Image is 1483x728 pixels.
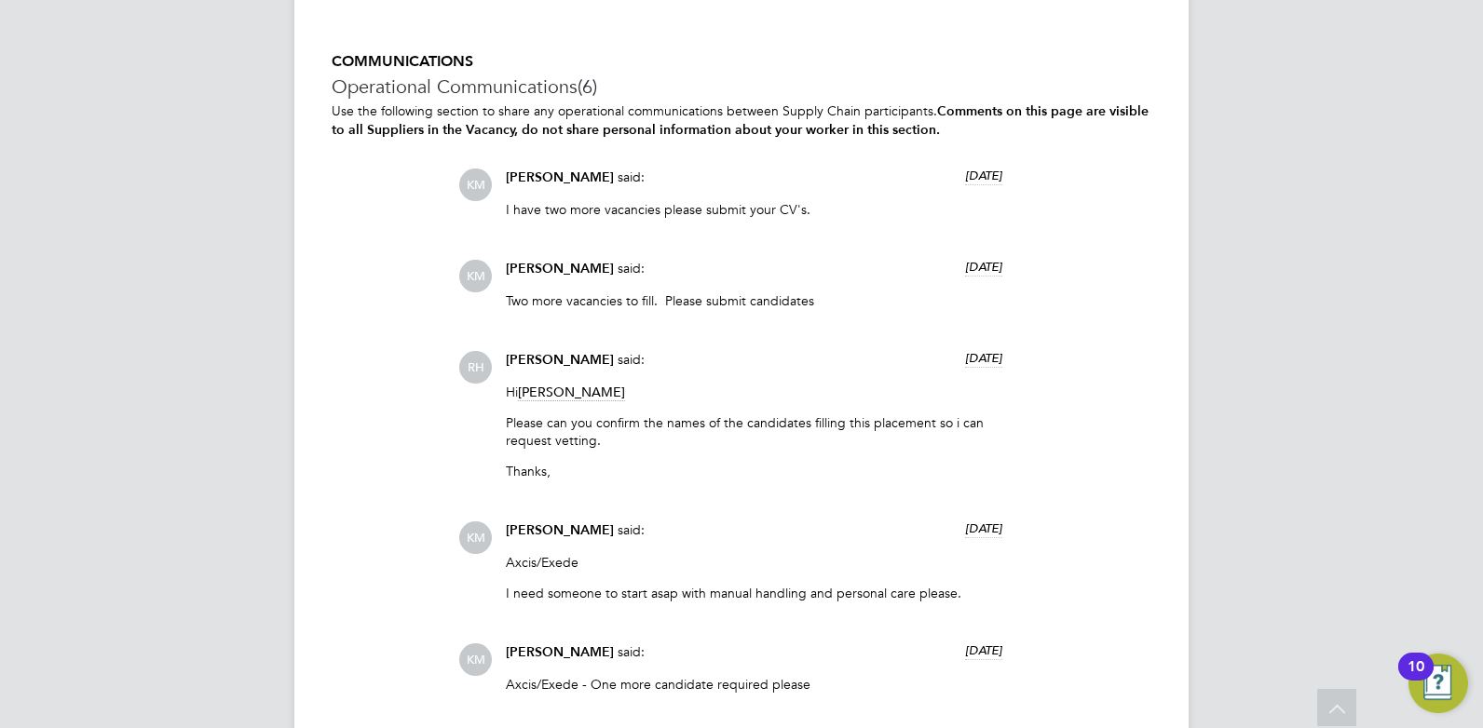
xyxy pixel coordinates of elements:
[618,169,645,185] span: said:
[506,352,614,368] span: [PERSON_NAME]
[332,74,1151,99] h3: Operational Communications
[459,521,492,554] span: KM
[965,642,1002,658] span: [DATE]
[332,103,1149,137] b: Comments on this page are visible to all Suppliers in the Vacancy, do not share personal informat...
[459,351,492,384] span: RH
[618,643,645,660] span: said:
[1408,654,1468,713] button: Open Resource Center, 10 new notifications
[578,74,597,99] span: (6)
[506,384,1002,400] p: Hi
[965,168,1002,183] span: [DATE]
[965,520,1002,536] span: [DATE]
[506,676,1002,693] p: Axcis/Exede - One more candidate required please
[618,521,645,538] span: said:
[332,52,1151,72] h5: COMMUNICATIONS
[506,414,1002,448] p: Please can you confirm the names of the candidates filling this placement so i can request vetting.
[506,169,614,185] span: [PERSON_NAME]
[459,643,492,676] span: KM
[459,260,492,292] span: KM
[618,351,645,368] span: said:
[618,260,645,276] span: said:
[965,259,1002,275] span: [DATE]
[506,463,1002,479] p: Thanks,
[506,201,1002,218] p: I have two more vacancies please submit your CV's.
[518,384,625,401] span: [PERSON_NAME]
[506,292,1002,309] p: Two more vacancies to fill. Please submit candidates
[506,554,1002,571] p: Axcis/Exede
[332,102,1151,138] p: Use the following section to share any operational communications between Supply Chain participants.
[965,350,1002,366] span: [DATE]
[506,522,614,538] span: [PERSON_NAME]
[459,169,492,201] span: KM
[506,261,614,276] span: [PERSON_NAME]
[506,644,614,660] span: [PERSON_NAME]
[506,585,1002,601] p: I need someone to start asap with manual handling and personal care please.
[1408,667,1424,691] div: 10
